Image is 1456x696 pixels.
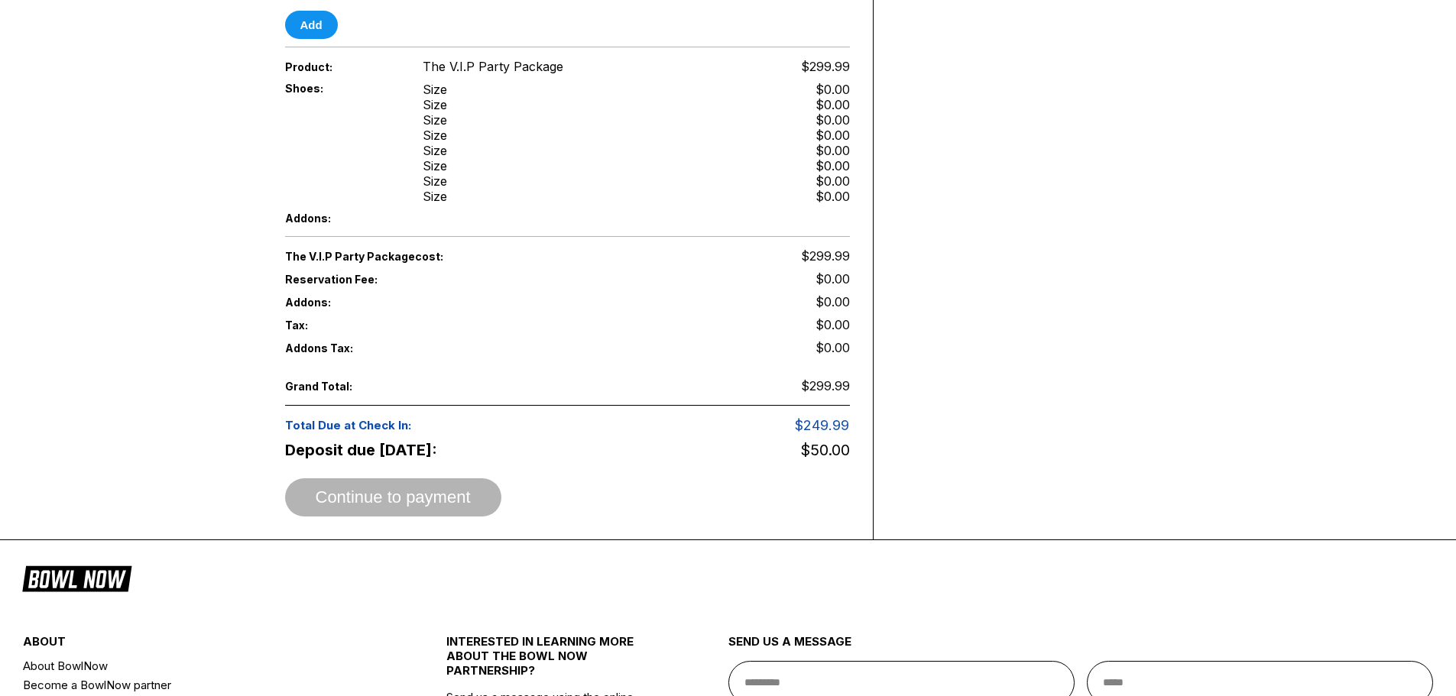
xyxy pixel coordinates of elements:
div: Size [423,158,447,173]
div: $0.00 [816,158,850,173]
a: About BowlNow [23,656,375,675]
div: $0.00 [816,82,850,97]
span: Addons: [285,296,398,309]
span: Total Due at Check In: [285,418,680,432]
div: $0.00 [816,189,850,204]
span: Reservation Fee: [285,273,568,286]
div: Size [423,143,447,158]
span: $299.99 [801,248,850,264]
span: Tax: [285,319,398,332]
div: $0.00 [816,173,850,189]
span: $249.99 [795,417,849,433]
div: $0.00 [816,143,850,158]
span: Addons: [285,212,398,225]
span: $0.00 [816,317,850,332]
div: about [23,634,375,656]
div: Size [423,128,447,143]
div: Size [423,97,447,112]
span: Grand Total: [285,380,398,393]
div: Size [423,189,447,204]
div: Size [423,112,447,128]
span: $299.99 [801,59,850,74]
span: Shoes: [285,82,398,95]
div: send us a message [728,634,1434,661]
span: Product: [285,60,398,73]
div: Size [423,82,447,97]
span: Deposit due [DATE]: [285,441,568,459]
span: $0.00 [816,294,850,309]
span: $0.00 [816,271,850,286]
a: Become a BowlNow partner [23,675,375,694]
div: Size [423,173,447,189]
div: INTERESTED IN LEARNING MORE ABOUT THE BOWL NOW PARTNERSHIP? [446,634,658,690]
div: $0.00 [816,112,850,128]
span: The V.I.P Party Package [423,59,563,74]
button: Add [285,11,338,39]
span: $50.00 [800,441,850,459]
span: Addons Tax: [285,342,398,354]
div: $0.00 [816,97,850,112]
span: $0.00 [816,340,850,355]
span: The V.I.P Party Package cost: [285,250,568,263]
span: $299.99 [801,378,850,393]
div: $0.00 [816,128,850,143]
